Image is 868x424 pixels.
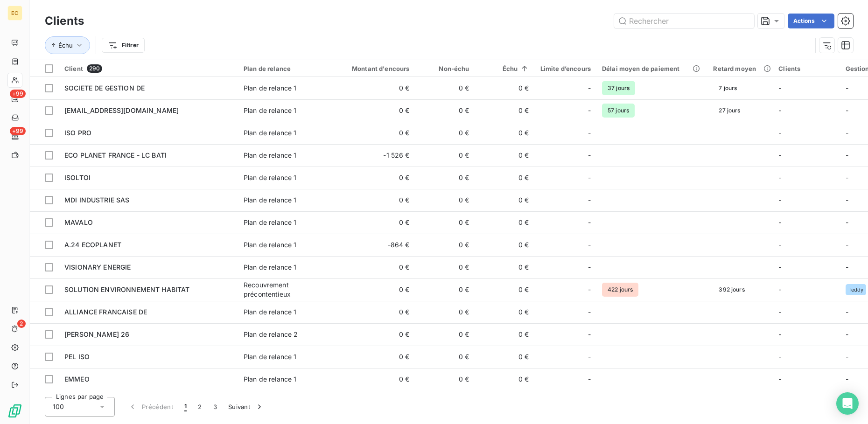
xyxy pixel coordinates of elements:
[244,218,297,227] div: Plan de relance 1
[64,65,83,72] span: Client
[475,144,535,167] td: 0 €
[10,127,26,135] span: +99
[335,77,415,99] td: 0 €
[475,278,535,301] td: 0 €
[588,128,591,138] span: -
[415,278,475,301] td: 0 €
[848,287,864,292] span: Teddy
[335,167,415,189] td: 0 €
[836,392,859,415] div: Open Intercom Messenger
[846,106,848,114] span: -
[335,144,415,167] td: -1 526 €
[588,263,591,272] span: -
[778,151,781,159] span: -
[415,346,475,368] td: 0 €
[184,402,187,411] span: 1
[64,129,91,137] span: ISO PRO
[588,375,591,384] span: -
[244,173,297,182] div: Plan de relance 1
[778,218,781,226] span: -
[64,330,129,338] span: [PERSON_NAME] 26
[87,64,102,73] span: 290
[475,122,535,144] td: 0 €
[778,263,781,271] span: -
[244,375,297,384] div: Plan de relance 1
[415,211,475,234] td: 0 €
[475,234,535,256] td: 0 €
[335,323,415,346] td: 0 €
[10,90,26,98] span: +99
[475,167,535,189] td: 0 €
[602,104,635,118] span: 57 jours
[244,263,297,272] div: Plan de relance 1
[846,375,848,383] span: -
[475,256,535,278] td: 0 €
[846,129,848,137] span: -
[475,99,535,122] td: 0 €
[244,128,297,138] div: Plan de relance 1
[64,106,179,114] span: [EMAIL_ADDRESS][DOMAIN_NAME]
[244,330,298,339] div: Plan de relance 2
[846,151,848,159] span: -
[45,13,84,29] h3: Clients
[244,307,297,317] div: Plan de relance 1
[588,195,591,205] span: -
[244,65,329,72] div: Plan de relance
[846,353,848,361] span: -
[244,106,297,115] div: Plan de relance 1
[335,122,415,144] td: 0 €
[335,211,415,234] td: 0 €
[475,77,535,99] td: 0 €
[778,285,781,293] span: -
[64,84,145,92] span: SOCIETE DE GESTION DE
[335,346,415,368] td: 0 €
[778,174,781,181] span: -
[588,83,591,93] span: -
[192,397,207,417] button: 2
[244,280,329,299] div: Recouvrement précontentieux
[475,323,535,346] td: 0 €
[713,81,742,95] span: 7 jours
[102,38,145,53] button: Filtrer
[588,240,591,250] span: -
[415,323,475,346] td: 0 €
[64,308,147,316] span: ALLIANCE FRANCAISE DE
[335,301,415,323] td: 0 €
[778,129,781,137] span: -
[778,308,781,316] span: -
[788,14,834,28] button: Actions
[64,375,90,383] span: EMMEO
[602,65,702,72] div: Délai moyen de paiement
[415,122,475,144] td: 0 €
[778,241,781,249] span: -
[244,83,297,93] div: Plan de relance 1
[588,173,591,182] span: -
[846,196,848,204] span: -
[421,65,469,72] div: Non-échu
[778,106,781,114] span: -
[335,256,415,278] td: 0 €
[602,283,638,297] span: 422 jours
[53,402,64,411] span: 100
[7,403,22,418] img: Logo LeanPay
[335,189,415,211] td: 0 €
[475,301,535,323] td: 0 €
[415,234,475,256] td: 0 €
[415,256,475,278] td: 0 €
[415,167,475,189] td: 0 €
[64,241,121,249] span: A.24 ECOPLANET
[846,263,848,271] span: -
[415,99,475,122] td: 0 €
[614,14,754,28] input: Rechercher
[588,330,591,339] span: -
[64,174,91,181] span: ISOLTOI
[475,346,535,368] td: 0 €
[846,308,848,316] span: -
[223,397,270,417] button: Suivant
[335,368,415,390] td: 0 €
[481,65,529,72] div: Échu
[778,353,781,361] span: -
[602,81,635,95] span: 37 jours
[64,196,130,204] span: MDI INDUSTRIE SAS
[846,241,848,249] span: -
